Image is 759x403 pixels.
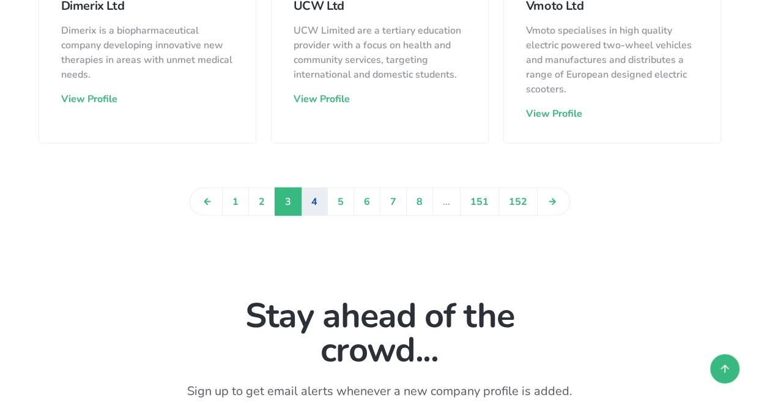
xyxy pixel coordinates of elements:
h3: Stay ahead of the crowd... [183,299,576,368]
a: 1 [222,188,249,216]
a: 4 [301,188,328,216]
a: 152 [498,188,538,216]
span: 3 [275,188,302,216]
a: View Profile [294,92,350,106]
a: 5 [327,188,354,216]
a: « Previous [190,188,223,216]
a: Next » [537,188,570,216]
a: 6 [354,188,380,216]
a: View Profile [61,92,117,106]
div: Sign up to get email alerts whenever a new company profile is added. [183,382,576,401]
a: View Profile [526,107,582,120]
a: 8 [406,188,433,216]
a: 2 [248,188,275,216]
a: 7 [380,188,407,216]
a: 151 [460,188,499,216]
